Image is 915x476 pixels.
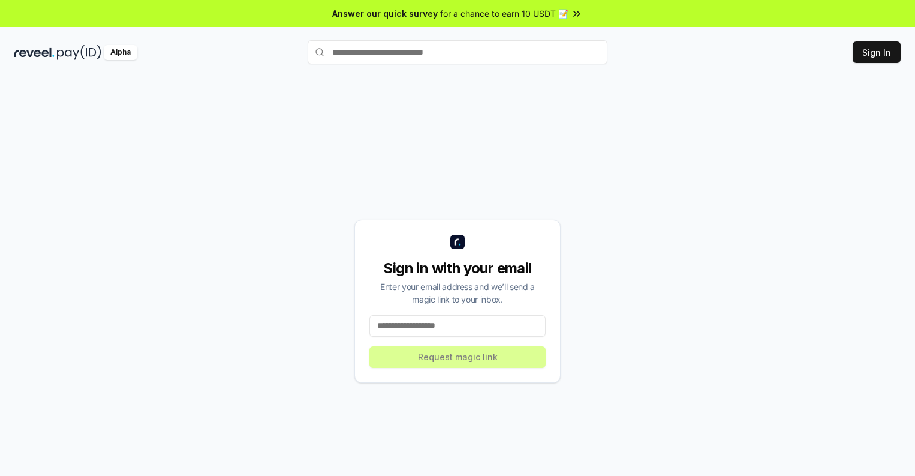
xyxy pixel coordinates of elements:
[440,7,568,20] span: for a chance to earn 10 USDT 📝
[369,259,546,278] div: Sign in with your email
[104,45,137,60] div: Alpha
[369,280,546,306] div: Enter your email address and we’ll send a magic link to your inbox.
[332,7,438,20] span: Answer our quick survey
[450,235,465,249] img: logo_small
[14,45,55,60] img: reveel_dark
[57,45,101,60] img: pay_id
[853,41,901,63] button: Sign In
